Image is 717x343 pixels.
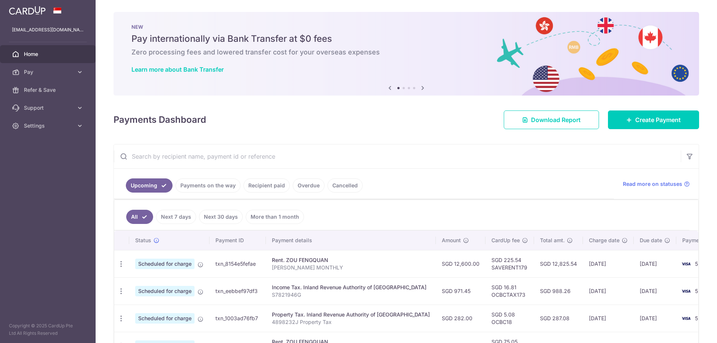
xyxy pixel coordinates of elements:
div: Property Tax. Inland Revenue Authority of [GEOGRAPHIC_DATA] [272,311,430,318]
img: Bank transfer banner [114,12,699,96]
td: txn_8154e5fefae [209,250,266,277]
a: Recipient paid [243,178,290,193]
span: 5231 [695,288,707,294]
a: Cancelled [328,178,363,193]
span: Charge date [589,237,620,244]
img: Bank Card [679,259,693,268]
a: Overdue [293,178,325,193]
a: More than 1 month [246,210,304,224]
td: SGD 225.54 SAVERENT179 [485,250,534,277]
span: Settings [24,122,73,130]
span: 5231 [695,261,707,267]
a: Read more on statuses [623,180,690,188]
img: Bank Card [679,314,693,323]
h6: Zero processing fees and lowered transfer cost for your overseas expenses [131,48,681,57]
span: Total amt. [540,237,565,244]
span: Download Report [531,115,581,124]
a: Next 7 days [156,210,196,224]
td: SGD 282.00 [436,305,485,332]
td: SGD 971.45 [436,277,485,305]
td: SGD 5.08 OCBC18 [485,305,534,332]
img: Bank Card [679,287,693,296]
h4: Payments Dashboard [114,113,206,127]
div: Income Tax. Inland Revenue Authority of [GEOGRAPHIC_DATA] [272,284,430,291]
td: txn_1003ad76fb7 [209,305,266,332]
td: [DATE] [634,277,676,305]
span: 5231 [695,315,707,321]
td: [DATE] [634,250,676,277]
td: [DATE] [583,277,634,305]
td: SGD 287.08 [534,305,583,332]
a: Download Report [504,110,599,129]
p: S7821946G [272,291,430,299]
p: 4898232J Property Tax [272,318,430,326]
span: Scheduled for charge [135,313,195,324]
p: NEW [131,24,681,30]
a: Learn more about Bank Transfer [131,66,224,73]
a: Payments on the way [176,178,240,193]
th: Payment ID [209,231,266,250]
a: Create Payment [608,110,699,129]
span: Create Payment [635,115,681,124]
td: SGD 988.26 [534,277,583,305]
img: CardUp [9,6,46,15]
span: Scheduled for charge [135,286,195,296]
a: Upcoming [126,178,173,193]
h5: Pay internationally via Bank Transfer at $0 fees [131,33,681,45]
td: SGD 12,825.54 [534,250,583,277]
span: CardUp fee [491,237,520,244]
span: Support [24,104,73,112]
div: Rent. ZOU FENGQUAN [272,256,430,264]
td: [DATE] [583,305,634,332]
span: Amount [442,237,461,244]
p: [EMAIL_ADDRESS][DOMAIN_NAME] [12,26,84,34]
span: Refer & Save [24,86,73,94]
span: Status [135,237,151,244]
span: Due date [640,237,662,244]
th: Payment details [266,231,436,250]
td: txn_eebbef97df3 [209,277,266,305]
td: [DATE] [583,250,634,277]
a: All [126,210,153,224]
span: Pay [24,68,73,76]
a: Next 30 days [199,210,243,224]
input: Search by recipient name, payment id or reference [114,144,681,168]
span: Scheduled for charge [135,259,195,269]
td: SGD 12,600.00 [436,250,485,277]
p: [PERSON_NAME] MONTHLY [272,264,430,271]
td: [DATE] [634,305,676,332]
span: Read more on statuses [623,180,682,188]
span: Home [24,50,73,58]
td: SGD 16.81 OCBCTAX173 [485,277,534,305]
